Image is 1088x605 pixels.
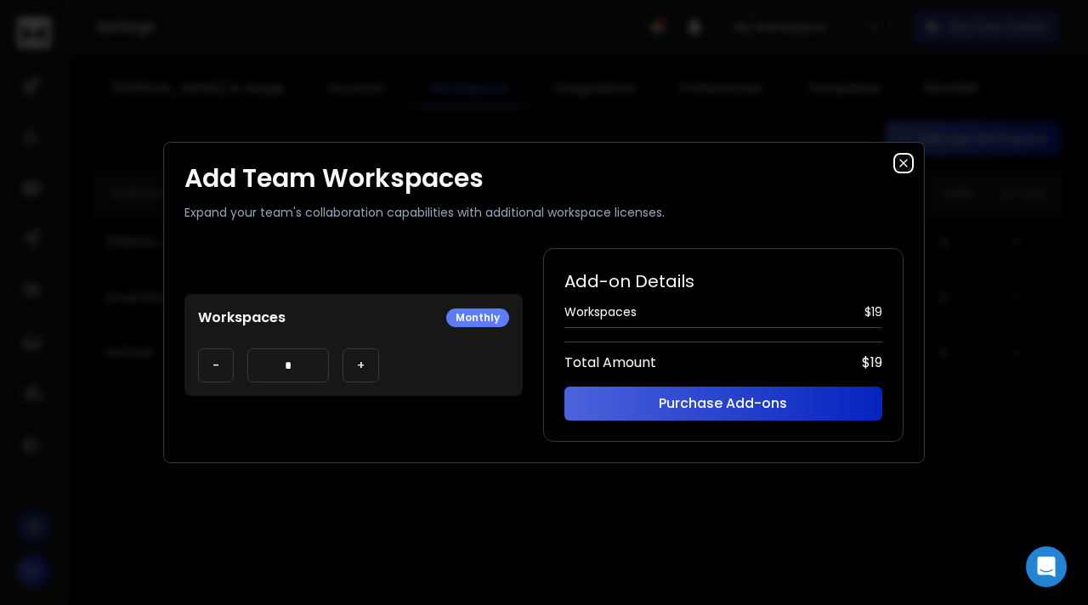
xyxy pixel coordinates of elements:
div: Monthly [446,308,509,327]
span: $ 19 [864,303,882,320]
p: Workspaces [198,308,286,328]
div: Open Intercom Messenger [1026,546,1067,587]
h2: Add-on Details [564,269,882,293]
button: + [343,348,379,382]
span: Workspaces [564,303,637,320]
button: - [198,348,234,382]
h1: Add Team Workspaces [184,163,904,194]
span: $ 19 [862,353,882,373]
span: Total Amount [564,353,656,373]
button: Purchase Add-ons [564,387,882,421]
p: Expand your team's collaboration capabilities with additional workspace licenses. [184,204,904,221]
